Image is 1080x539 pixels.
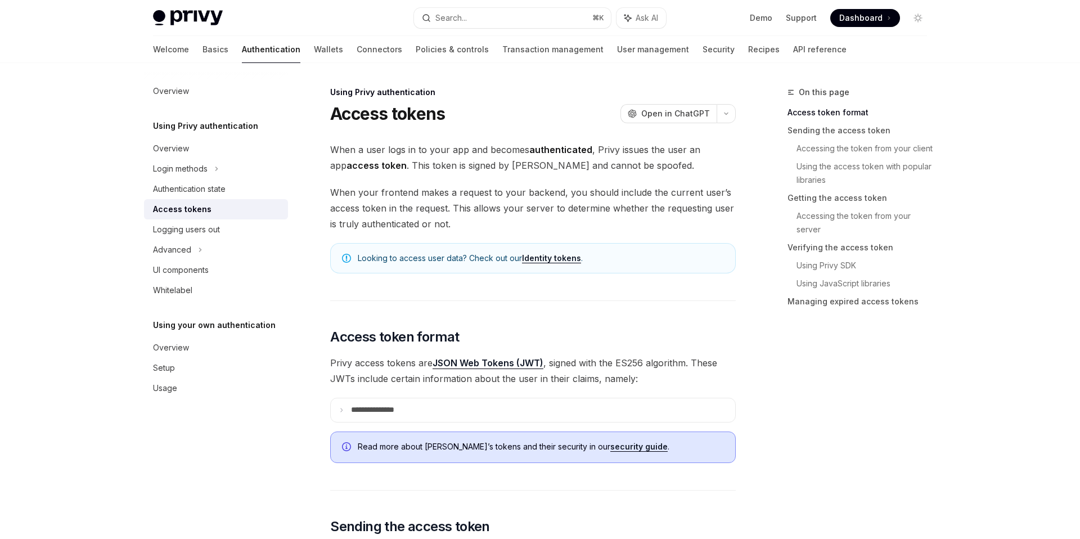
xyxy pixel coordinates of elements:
[357,36,402,63] a: Connectors
[787,293,936,311] a: Managing expired access tokens
[787,104,936,122] a: Access token format
[796,158,936,189] a: Using the access token with popular libraries
[144,138,288,159] a: Overview
[330,355,736,387] span: Privy access tokens are , signed with the ES256 algorithm. These JWTs include certain information...
[314,36,343,63] a: Wallets
[153,381,177,395] div: Usage
[330,518,490,536] span: Sending the access token
[502,36,604,63] a: Transaction management
[529,144,592,155] strong: authenticated
[153,10,223,26] img: light logo
[641,108,710,119] span: Open in ChatGPT
[330,142,736,173] span: When a user logs in to your app and becomes , Privy issues the user an app . This token is signed...
[435,11,467,25] div: Search...
[839,12,883,24] span: Dashboard
[144,179,288,199] a: Authentication state
[144,260,288,280] a: UI components
[796,207,936,239] a: Accessing the token from your server
[330,185,736,232] span: When your frontend makes a request to your backend, you should include the current user’s access ...
[703,36,735,63] a: Security
[909,9,927,27] button: Toggle dark mode
[342,442,353,453] svg: Info
[330,104,445,124] h1: Access tokens
[153,84,189,98] div: Overview
[153,162,208,176] div: Login methods
[153,182,226,196] div: Authentication state
[830,9,900,27] a: Dashboard
[144,338,288,358] a: Overview
[153,119,258,133] h5: Using Privy authentication
[416,36,489,63] a: Policies & controls
[153,142,189,155] div: Overview
[414,8,611,28] button: Search...⌘K
[799,86,849,99] span: On this page
[617,36,689,63] a: User management
[616,8,666,28] button: Ask AI
[153,223,220,236] div: Logging users out
[358,441,724,452] span: Read more about [PERSON_NAME]’s tokens and their security in our .
[433,357,543,369] a: JSON Web Tokens (JWT)
[787,122,936,140] a: Sending the access token
[620,104,717,123] button: Open in ChatGPT
[796,275,936,293] a: Using JavaScript libraries
[153,341,189,354] div: Overview
[796,140,936,158] a: Accessing the token from your client
[342,254,351,263] svg: Note
[144,378,288,398] a: Usage
[144,358,288,378] a: Setup
[144,280,288,300] a: Whitelabel
[144,81,288,101] a: Overview
[153,284,192,297] div: Whitelabel
[748,36,780,63] a: Recipes
[522,253,581,263] a: Identity tokens
[153,36,189,63] a: Welcome
[787,239,936,257] a: Verifying the access token
[796,257,936,275] a: Using Privy SDK
[358,253,724,264] span: Looking to access user data? Check out our .
[592,14,604,23] span: ⌘ K
[144,219,288,240] a: Logging users out
[153,203,211,216] div: Access tokens
[153,243,191,257] div: Advanced
[202,36,228,63] a: Basics
[153,318,276,332] h5: Using your own authentication
[636,12,658,24] span: Ask AI
[242,36,300,63] a: Authentication
[144,199,288,219] a: Access tokens
[610,442,668,452] a: security guide
[346,160,407,171] strong: access token
[330,328,460,346] span: Access token format
[793,36,847,63] a: API reference
[330,87,736,98] div: Using Privy authentication
[786,12,817,24] a: Support
[750,12,772,24] a: Demo
[787,189,936,207] a: Getting the access token
[153,263,209,277] div: UI components
[153,361,175,375] div: Setup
